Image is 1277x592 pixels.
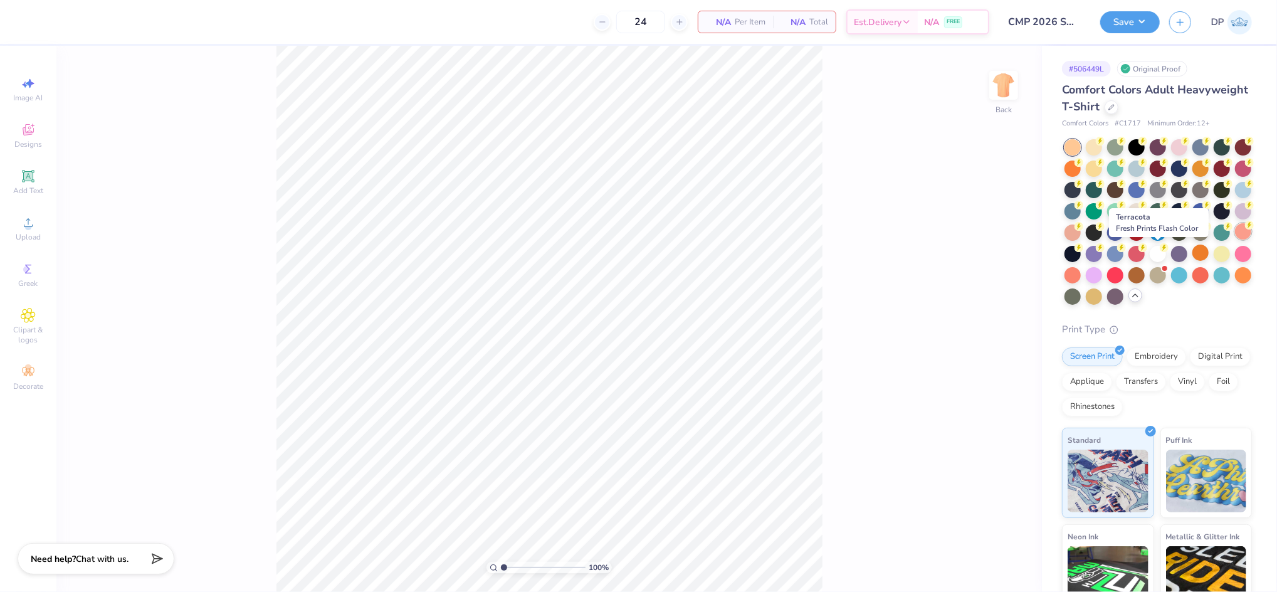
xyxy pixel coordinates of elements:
[14,139,42,149] span: Designs
[1127,347,1186,366] div: Embroidery
[1062,373,1112,391] div: Applique
[1211,10,1252,34] a: DP
[1062,82,1248,114] span: Comfort Colors Adult Heavyweight T-Shirt
[1209,373,1238,391] div: Foil
[735,16,765,29] span: Per Item
[13,186,43,196] span: Add Text
[589,562,609,573] span: 100 %
[1062,398,1123,416] div: Rhinestones
[1062,347,1123,366] div: Screen Print
[1068,450,1148,512] img: Standard
[1068,433,1101,447] span: Standard
[1062,61,1111,77] div: # 506449L
[1166,433,1192,447] span: Puff Ink
[947,18,960,26] span: FREE
[19,278,38,288] span: Greek
[76,553,129,565] span: Chat with us.
[854,16,901,29] span: Est. Delivery
[780,16,806,29] span: N/A
[1166,530,1240,543] span: Metallic & Glitter Ink
[6,325,50,345] span: Clipart & logos
[1068,530,1098,543] span: Neon Ink
[1116,373,1166,391] div: Transfers
[16,232,41,242] span: Upload
[1115,119,1141,129] span: # C1717
[996,104,1012,115] div: Back
[991,73,1016,98] img: Back
[1062,119,1108,129] span: Comfort Colors
[1147,119,1210,129] span: Minimum Order: 12 +
[1190,347,1251,366] div: Digital Print
[1116,223,1198,233] span: Fresh Prints Flash Color
[1211,15,1224,29] span: DP
[1062,322,1252,337] div: Print Type
[31,553,76,565] strong: Need help?
[616,11,665,33] input: – –
[1170,373,1205,391] div: Vinyl
[924,16,939,29] span: N/A
[1117,61,1187,77] div: Original Proof
[706,16,731,29] span: N/A
[14,93,43,103] span: Image AI
[809,16,828,29] span: Total
[13,381,43,391] span: Decorate
[1166,450,1247,512] img: Puff Ink
[1100,11,1160,33] button: Save
[1109,208,1209,237] div: Terracota
[1227,10,1252,34] img: Darlene Padilla
[999,9,1091,34] input: Untitled Design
